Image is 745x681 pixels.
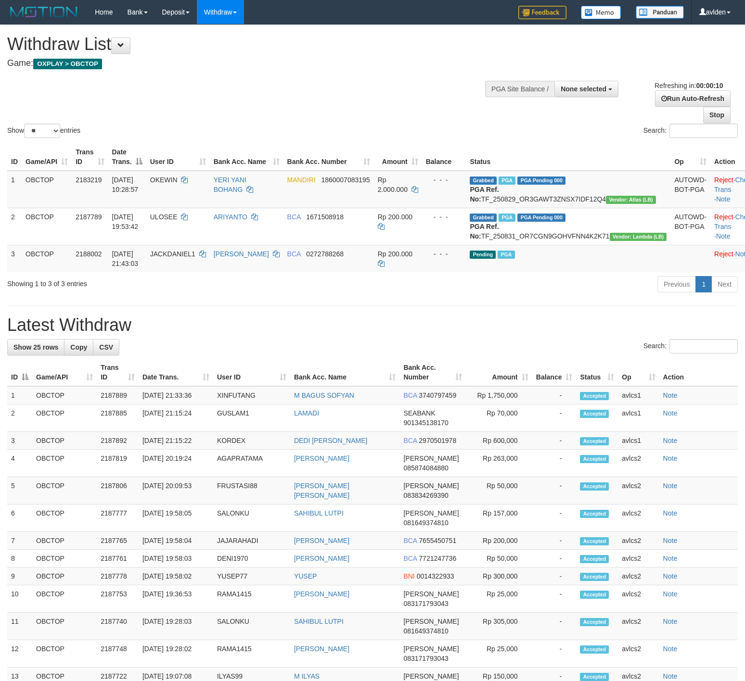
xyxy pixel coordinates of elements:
[580,510,609,518] span: Accepted
[659,359,738,386] th: Action
[287,176,316,184] span: MANDIRI
[663,437,678,444] a: Note
[403,391,417,399] span: BCA
[466,432,532,450] td: Rp 600,000
[532,504,577,532] td: -
[466,386,532,404] td: Rp 1,750,000
[22,208,72,245] td: OBCTOP
[663,672,678,680] a: Note
[210,143,283,171] th: Bank Acc. Name: activate to sort column ascending
[139,359,213,386] th: Date Trans.: activate to sort column ascending
[97,404,139,432] td: 2187885
[580,410,609,418] span: Accepted
[32,359,97,386] th: Game/API: activate to sort column ascending
[150,176,178,184] span: OKEWIN
[470,214,497,222] span: Grabbed
[139,450,213,477] td: [DATE] 20:19:24
[32,450,97,477] td: OBCTOP
[643,339,738,353] label: Search:
[213,550,290,567] td: DENI1970
[670,143,710,171] th: Op: activate to sort column ascending
[7,477,32,504] td: 5
[213,359,290,386] th: User ID: activate to sort column ascending
[32,613,97,640] td: OBCTOP
[7,532,32,550] td: 7
[99,343,113,351] span: CSV
[403,618,459,625] span: [PERSON_NAME]
[466,359,532,386] th: Amount: activate to sort column ascending
[580,537,609,545] span: Accepted
[7,171,22,208] td: 1
[287,213,301,221] span: BCA
[580,482,609,491] span: Accepted
[213,404,290,432] td: GUSLAM1
[32,432,97,450] td: OBCTOP
[76,250,102,258] span: 2188002
[403,519,448,527] span: Copy 081649374810 to clipboard
[32,567,97,585] td: OBCTOP
[517,214,565,222] span: PGA Pending
[93,339,119,355] a: CSV
[517,177,565,185] span: PGA Pending
[294,454,349,462] a: [PERSON_NAME]
[663,482,678,490] a: Note
[532,567,577,585] td: -
[403,419,448,427] span: Copy 901345138170 to clipboard
[485,81,554,97] div: PGA Site Balance /
[466,585,532,613] td: Rp 25,000
[532,585,577,613] td: -
[294,672,320,680] a: M ILYAS
[618,532,659,550] td: avlcs2
[703,107,731,123] a: Stop
[403,590,459,598] span: [PERSON_NAME]
[139,640,213,668] td: [DATE] 19:28:02
[663,537,678,544] a: Note
[470,177,497,185] span: Grabbed
[580,437,609,445] span: Accepted
[378,213,412,221] span: Rp 200.000
[466,504,532,532] td: Rp 157,000
[213,432,290,450] td: KORDEX
[294,437,367,444] a: DEDI [PERSON_NAME]
[532,386,577,404] td: -
[139,477,213,504] td: [DATE] 20:09:53
[7,404,32,432] td: 2
[580,573,609,581] span: Accepted
[321,176,370,184] span: Copy 1860007083195 to clipboard
[213,532,290,550] td: JAJARAHADI
[670,171,710,208] td: AUTOWD-BOT-PGA
[76,176,102,184] span: 2183219
[532,613,577,640] td: -
[403,537,417,544] span: BCA
[294,391,354,399] a: M BAGUS SOFYAN
[426,175,462,185] div: - - -
[13,343,58,351] span: Show 25 rows
[532,477,577,504] td: -
[97,550,139,567] td: 2187761
[378,250,412,258] span: Rp 200.000
[7,124,80,138] label: Show entries
[663,590,678,598] a: Note
[64,339,93,355] a: Copy
[716,232,731,240] a: Note
[466,567,532,585] td: Rp 300,000
[518,6,566,19] img: Feedback.jpg
[580,618,609,626] span: Accepted
[72,143,108,171] th: Trans ID: activate to sort column ascending
[610,233,667,241] span: Vendor URL: https://dashboard.q2checkout.com/secure
[403,572,414,580] span: BNI
[636,6,684,19] img: panduan.png
[213,640,290,668] td: RAMA1415
[663,572,678,580] a: Note
[7,613,32,640] td: 11
[22,171,72,208] td: OBCTOP
[606,196,656,204] span: Vendor URL: https://dashboard.q2checkout.com/secure
[561,85,606,93] span: None selected
[32,386,97,404] td: OBCTOP
[663,454,678,462] a: Note
[7,432,32,450] td: 3
[22,245,72,272] td: OBCTOP
[618,404,659,432] td: avlcs1
[139,432,213,450] td: [DATE] 21:15:22
[7,59,487,68] h4: Game:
